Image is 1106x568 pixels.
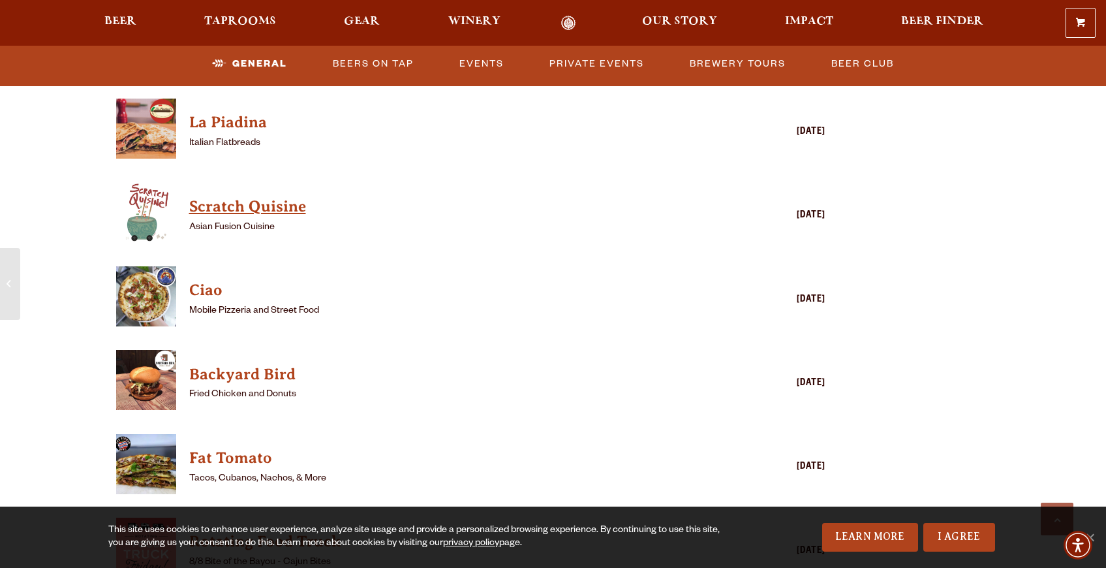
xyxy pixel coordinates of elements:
[189,304,715,319] p: Mobile Pizzeria and Street Food
[204,16,276,27] span: Taprooms
[108,524,733,550] div: This site uses cookies to enhance user experience, analyze site usage and provide a personalized ...
[721,376,825,392] div: [DATE]
[116,434,176,501] a: View Fat Tomato details (opens in a new window)
[189,471,715,487] p: Tacos, Cubanos, Nachos, & More
[893,16,992,31] a: Beer Finder
[189,448,715,469] h4: Fat Tomato
[189,387,715,403] p: Fried Chicken and Donuts
[454,49,509,79] a: Events
[207,49,292,79] a: General
[448,16,500,27] span: Winery
[116,434,176,494] img: thumbnail food truck
[642,16,717,27] span: Our Story
[189,220,715,236] p: Asian Fusion Cuisine
[785,16,833,27] span: Impact
[116,99,176,166] a: View La Piadina details (opens in a new window)
[440,16,509,31] a: Winery
[189,445,715,471] a: View Fat Tomato details (opens in a new window)
[116,99,176,159] img: thumbnail food truck
[721,460,825,475] div: [DATE]
[901,16,983,27] span: Beer Finder
[544,49,649,79] a: Private Events
[335,16,388,31] a: Gear
[634,16,726,31] a: Our Story
[116,182,176,242] img: thumbnail food truck
[1041,503,1073,535] a: Scroll to top
[443,539,499,549] a: privacy policy
[344,16,380,27] span: Gear
[116,266,176,326] img: thumbnail food truck
[328,49,419,79] a: Beers on Tap
[826,49,899,79] a: Beer Club
[189,194,715,220] a: View Scratch Quisine details (opens in a new window)
[822,523,918,552] a: Learn More
[721,292,825,308] div: [DATE]
[189,110,715,136] a: View La Piadina details (opens in a new window)
[189,112,715,133] h4: La Piadina
[189,280,715,301] h4: Ciao
[776,16,842,31] a: Impact
[189,136,715,151] p: Italian Flatbreads
[96,16,145,31] a: Beer
[1064,531,1092,560] div: Accessibility Menu
[189,277,715,304] a: View Ciao details (opens in a new window)
[116,182,176,249] a: View Scratch Quisine details (opens in a new window)
[196,16,284,31] a: Taprooms
[721,208,825,224] div: [DATE]
[721,125,825,140] div: [DATE]
[116,266,176,334] a: View Ciao details (opens in a new window)
[684,49,791,79] a: Brewery Tours
[189,362,715,388] a: View Backyard Bird details (opens in a new window)
[189,364,715,385] h4: Backyard Bird
[116,350,176,410] img: thumbnail food truck
[189,197,715,217] h4: Scratch Quisine
[544,16,593,31] a: Odell Home
[923,523,995,552] a: I Agree
[116,350,176,417] a: View Backyard Bird details (opens in a new window)
[104,16,136,27] span: Beer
